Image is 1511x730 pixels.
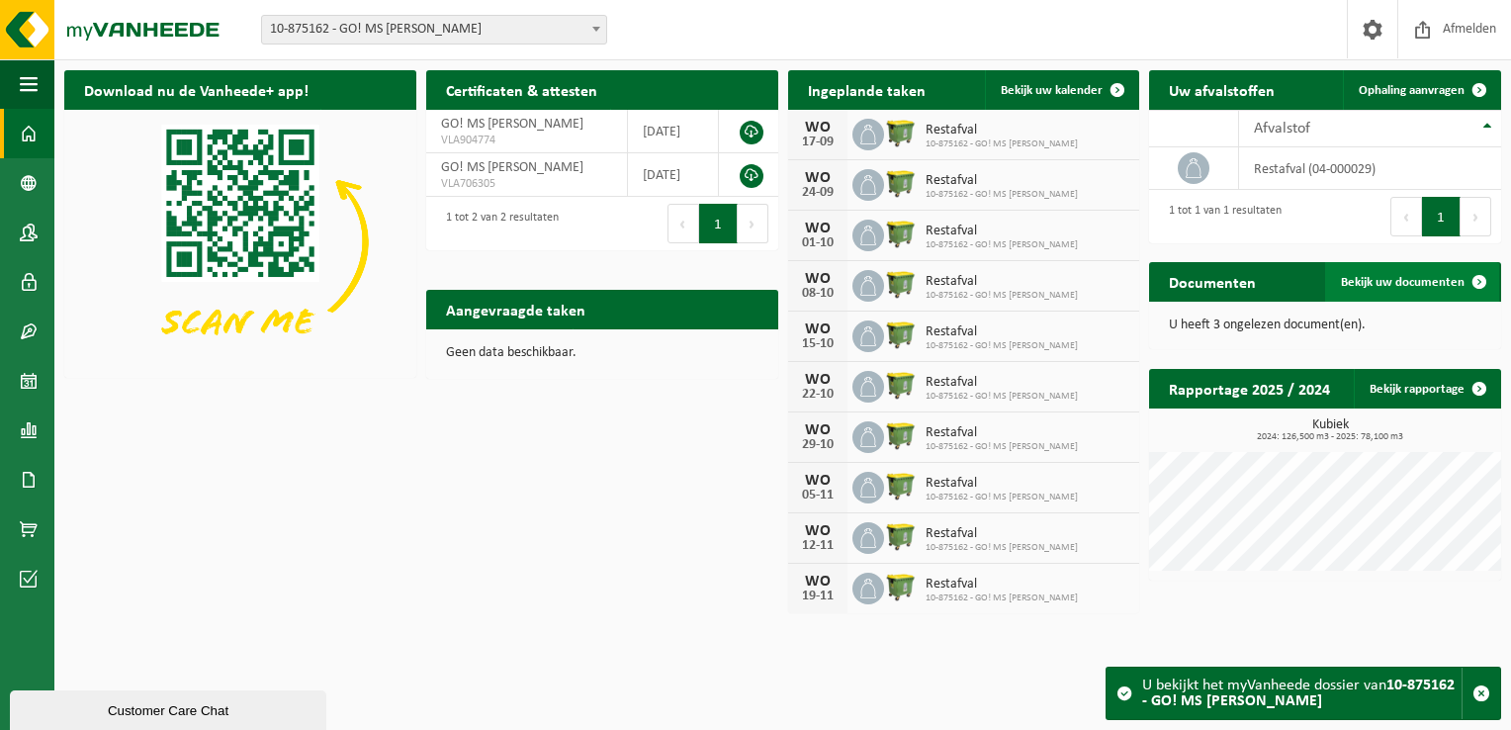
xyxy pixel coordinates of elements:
span: Restafval [926,476,1078,492]
span: Restafval [926,274,1078,290]
span: 10-875162 - GO! MS [PERSON_NAME] [926,593,1078,604]
span: 10-875162 - GO! MS [PERSON_NAME] [926,239,1078,251]
td: [DATE] [628,110,720,153]
span: 10-875162 - GO! MS MIRA HAMME - HAMME [262,16,606,44]
span: Afvalstof [1254,121,1310,137]
span: Restafval [926,577,1078,593]
span: 2024: 126,500 m3 - 2025: 78,100 m3 [1159,432,1501,442]
h2: Download nu de Vanheede+ app! [64,70,328,109]
span: Restafval [926,375,1078,391]
button: Previous [1390,197,1422,236]
div: WO [798,271,838,287]
div: U bekijkt het myVanheede dossier van [1142,668,1462,719]
div: WO [798,473,838,489]
button: 1 [699,204,738,243]
span: Restafval [926,224,1078,239]
a: Ophaling aanvragen [1343,70,1499,110]
a: Bekijk uw kalender [985,70,1137,110]
div: 1 tot 1 van 1 resultaten [1159,195,1282,238]
div: WO [798,372,838,388]
span: Bekijk uw documenten [1341,276,1465,289]
span: 10-875162 - GO! MS [PERSON_NAME] [926,492,1078,503]
img: WB-1100-HPE-GN-51 [884,570,918,603]
img: WB-1100-HPE-GN-51 [884,116,918,149]
iframe: chat widget [10,686,330,730]
h3: Kubiek [1159,418,1501,442]
div: 24-09 [798,186,838,200]
button: Previous [667,204,699,243]
span: 10-875162 - GO! MS [PERSON_NAME] [926,340,1078,352]
h2: Ingeplande taken [788,70,945,109]
div: WO [798,523,838,539]
span: VLA706305 [441,176,612,192]
span: 10-875162 - GO! MS [PERSON_NAME] [926,441,1078,453]
span: Ophaling aanvragen [1359,84,1465,97]
a: Bekijk uw documenten [1325,262,1499,302]
img: WB-1100-HPE-GN-51 [884,267,918,301]
h2: Rapportage 2025 / 2024 [1149,369,1350,408]
div: 29-10 [798,438,838,452]
span: GO! MS [PERSON_NAME] [441,160,583,175]
span: VLA904774 [441,133,612,148]
button: Next [738,204,768,243]
button: 1 [1422,197,1461,236]
div: 12-11 [798,539,838,553]
img: WB-1100-HPE-GN-51 [884,469,918,502]
span: 10-875162 - GO! MS [PERSON_NAME] [926,138,1078,150]
h2: Aangevraagde taken [426,290,605,328]
div: 08-10 [798,287,838,301]
strong: 10-875162 - GO! MS [PERSON_NAME] [1142,678,1455,709]
span: Bekijk uw kalender [1001,84,1103,97]
span: GO! MS [PERSON_NAME] [441,117,583,132]
span: 10-875162 - GO! MS [PERSON_NAME] [926,542,1078,554]
span: 10-875162 - GO! MS MIRA HAMME - HAMME [261,15,607,45]
div: WO [798,574,838,590]
div: WO [798,321,838,337]
span: Restafval [926,526,1078,542]
h2: Certificaten & attesten [426,70,617,109]
div: 05-11 [798,489,838,502]
div: 1 tot 2 van 2 resultaten [436,202,559,245]
img: WB-1100-HPE-GN-51 [884,368,918,402]
h2: Documenten [1149,262,1276,301]
a: Bekijk rapportage [1354,369,1499,409]
span: 10-875162 - GO! MS [PERSON_NAME] [926,290,1078,302]
div: WO [798,170,838,186]
span: Restafval [926,173,1078,189]
div: WO [798,221,838,236]
img: WB-1100-HPE-GN-51 [884,318,918,351]
img: WB-1100-HPE-GN-51 [884,217,918,250]
button: Next [1461,197,1491,236]
div: 22-10 [798,388,838,402]
p: Geen data beschikbaar. [446,346,758,360]
div: 17-09 [798,136,838,149]
img: WB-1100-HPE-GN-51 [884,519,918,553]
p: U heeft 3 ongelezen document(en). [1169,319,1481,332]
img: Download de VHEPlus App [64,110,416,374]
div: 19-11 [798,590,838,603]
td: restafval (04-000029) [1239,147,1501,190]
div: 01-10 [798,236,838,250]
div: WO [798,422,838,438]
span: Restafval [926,123,1078,138]
span: Restafval [926,425,1078,441]
div: 15-10 [798,337,838,351]
span: Restafval [926,324,1078,340]
div: WO [798,120,838,136]
span: 10-875162 - GO! MS [PERSON_NAME] [926,189,1078,201]
img: WB-1100-HPE-GN-51 [884,418,918,452]
img: WB-1100-HPE-GN-51 [884,166,918,200]
h2: Uw afvalstoffen [1149,70,1294,109]
span: 10-875162 - GO! MS [PERSON_NAME] [926,391,1078,403]
td: [DATE] [628,153,720,197]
